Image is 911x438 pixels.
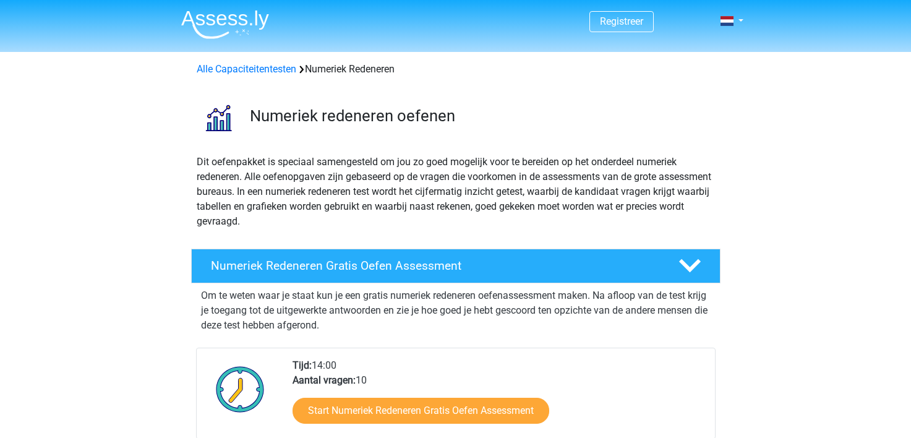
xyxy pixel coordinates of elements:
b: Aantal vragen: [293,374,356,386]
a: Start Numeriek Redeneren Gratis Oefen Assessment [293,398,549,424]
img: Assessly [181,10,269,39]
img: numeriek redeneren [192,92,244,144]
p: Om te weten waar je staat kun je een gratis numeriek redeneren oefenassessment maken. Na afloop v... [201,288,711,333]
a: Registreer [600,15,643,27]
h4: Numeriek Redeneren Gratis Oefen Assessment [211,259,659,273]
img: Klok [209,358,272,420]
a: Numeriek Redeneren Gratis Oefen Assessment [186,249,725,283]
a: Alle Capaciteitentesten [197,63,296,75]
div: Numeriek Redeneren [192,62,720,77]
b: Tijd: [293,359,312,371]
h3: Numeriek redeneren oefenen [250,106,711,126]
p: Dit oefenpakket is speciaal samengesteld om jou zo goed mogelijk voor te bereiden op het onderdee... [197,155,715,229]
